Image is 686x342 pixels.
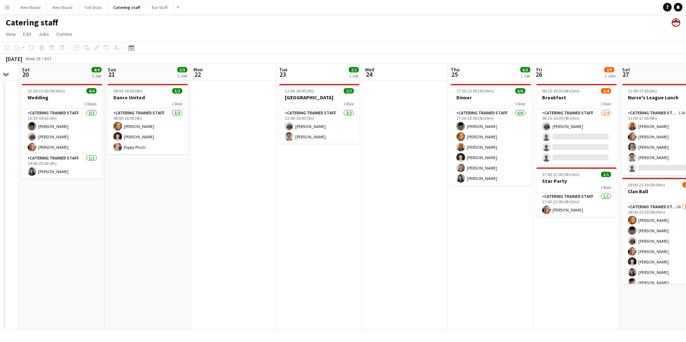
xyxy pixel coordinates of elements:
div: BST [44,56,52,61]
div: [DATE] [6,55,22,62]
a: Comms [53,29,75,39]
button: New Board [47,0,79,14]
span: Jobs [38,31,49,37]
button: Catering staff [108,0,146,14]
button: Tall Ships [79,0,108,14]
app-user-avatar: Beach Ballroom [672,18,680,27]
span: Comms [56,31,72,37]
a: View [3,29,19,39]
h1: Catering staff [6,17,58,28]
span: Edit [23,31,31,37]
a: Jobs [36,29,52,39]
button: New Board [15,0,47,14]
a: Edit [20,29,34,39]
button: Bar Staff [146,0,174,14]
span: Week 38 [24,56,42,61]
span: View [6,31,16,37]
